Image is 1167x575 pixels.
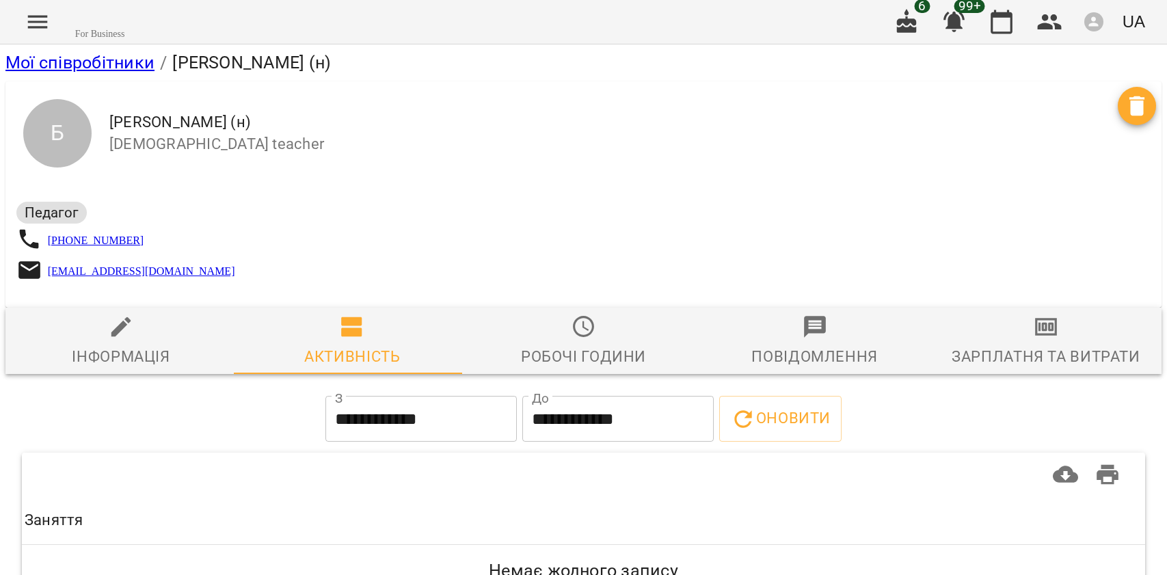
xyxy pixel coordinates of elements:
[5,50,1162,76] nav: breadcrumb
[304,344,400,371] div: Активність
[48,265,235,277] a: [EMAIL_ADDRESS][DOMAIN_NAME]
[1118,87,1156,125] button: Видалити
[22,453,1145,496] div: Table Toolbar
[160,50,167,76] li: /
[75,29,144,40] span: For Business
[25,507,1142,533] span: Заняття
[16,1,59,43] button: Menu
[75,4,144,25] img: Voopty Logo
[48,235,144,246] a: [PHONE_NUMBER]
[25,507,83,533] div: Sort
[1117,7,1151,37] button: UA
[109,111,1118,133] span: [PERSON_NAME] (н)
[172,50,331,76] p: [PERSON_NAME] (н)
[16,204,87,221] span: Педагог
[1123,12,1145,31] span: UA
[719,396,842,442] button: Оновити
[23,99,92,168] div: Б
[751,344,878,371] div: Повідомлення
[730,405,831,432] span: Оновити
[72,344,170,371] div: Інформація
[5,53,155,72] a: Мої співробітники
[1045,453,1087,496] button: Завантажити CSV
[521,344,646,371] div: Робочі години
[952,344,1140,371] div: Зарплатня та Витрати
[25,507,83,533] div: Заняття
[109,133,1118,155] span: [DEMOGRAPHIC_DATA] teacher
[1086,453,1129,496] button: Друк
